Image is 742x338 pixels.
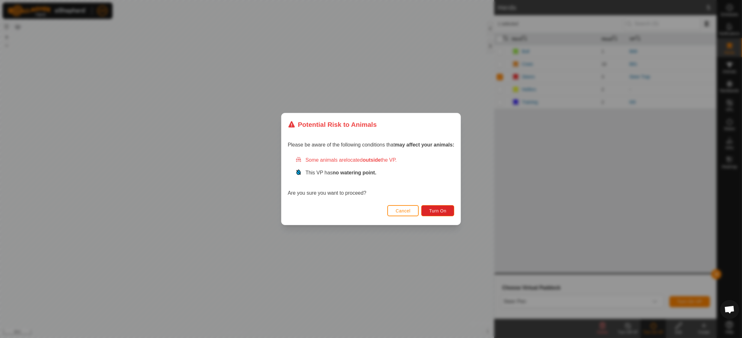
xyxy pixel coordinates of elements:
[288,142,455,147] span: Please be aware of the following conditions that
[288,120,377,129] div: Potential Risk to Animals
[387,205,419,216] button: Cancel
[421,205,454,216] button: Turn On
[396,208,410,213] span: Cancel
[720,300,739,319] div: Open chat
[306,170,377,175] span: This VP has
[395,142,455,147] strong: may affect your animals:
[346,157,397,163] span: located the VP.
[295,156,455,164] div: Some animals are
[429,208,446,213] span: Turn On
[288,156,455,197] div: Are you sure you want to proceed?
[333,170,377,175] strong: no watering point.
[363,157,381,163] strong: outside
